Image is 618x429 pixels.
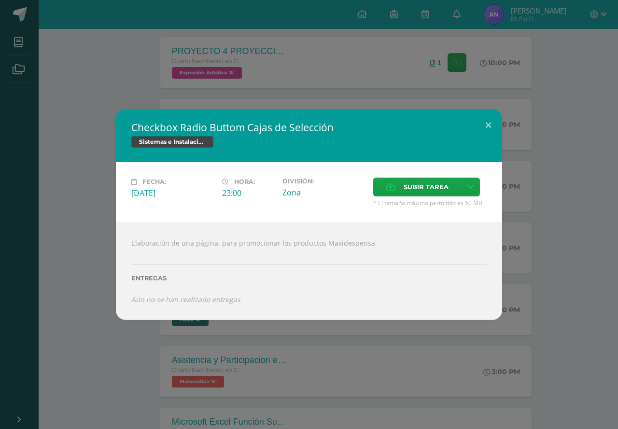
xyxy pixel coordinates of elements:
div: Elaboración de una página, para promocionar los productos Maxidespensa [116,222,502,320]
span: Subir tarea [404,178,449,196]
div: [DATE] [131,188,214,198]
label: Entregas [131,275,487,282]
span: * El tamaño máximo permitido es 50 MB [373,199,487,207]
span: Fecha: [142,178,166,185]
div: Zona [282,187,365,198]
div: 23:00 [222,188,275,198]
h2: Checkbox Radio Buttom Cajas de Selección [131,121,487,134]
span: Hora: [234,178,255,185]
button: Close (Esc) [475,109,502,142]
i: Aún no se han realizado entregas [131,295,240,304]
label: División: [282,178,365,185]
span: Sistemas e Instalación de Software [131,136,213,148]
